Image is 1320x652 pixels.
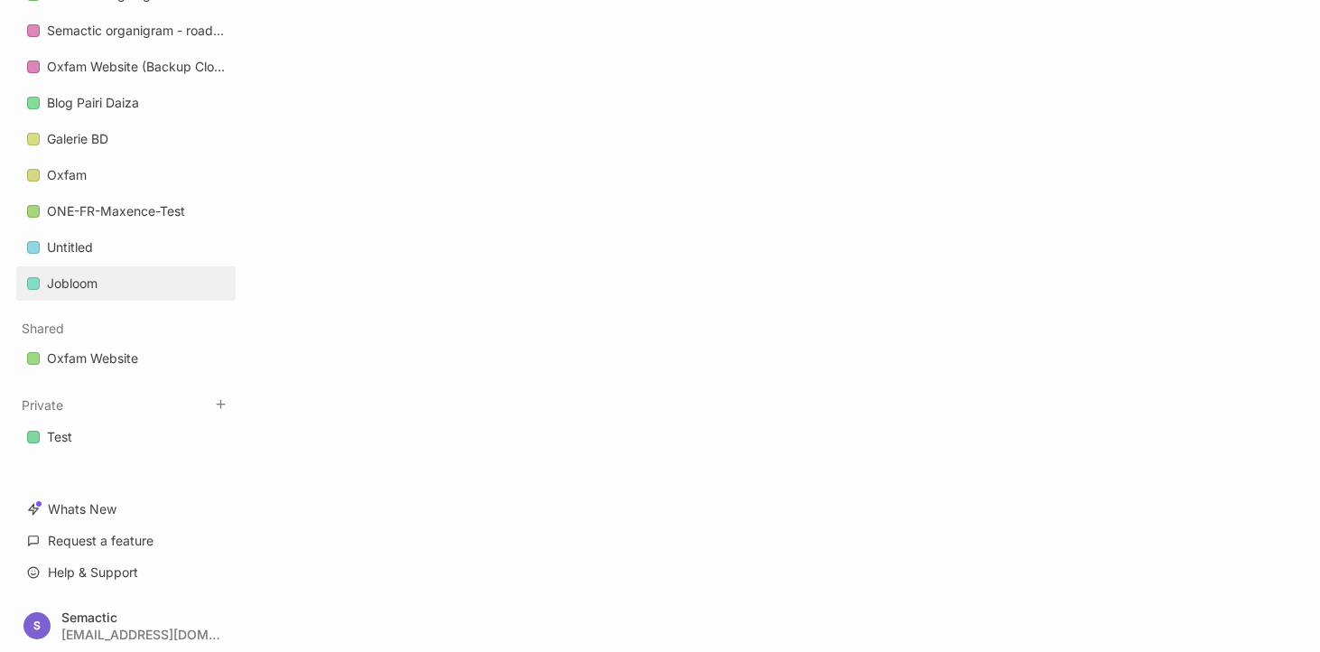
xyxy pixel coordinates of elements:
[47,56,225,78] div: Oxfam Website (Backup Clone - [DATE]))
[47,237,93,258] div: Untitled
[47,92,139,114] div: Blog Pairi Daiza
[16,555,236,590] a: Help & Support
[47,164,87,186] div: Oxfam
[47,128,108,150] div: Galerie BD
[16,414,236,461] div: Private
[16,341,236,376] a: Oxfam Website
[16,266,236,301] a: Jobloom
[16,420,236,454] a: Test
[23,612,51,639] div: S
[47,348,138,369] div: Oxfam Website
[22,321,64,336] button: Shared
[16,14,236,48] a: Semactic organigram - roadmap 2025
[16,86,236,120] a: Blog Pairi Daiza
[16,194,236,229] div: ONE-FR-Maxence-Test
[16,14,236,49] div: Semactic organigram - roadmap 2025
[16,158,236,192] a: Oxfam
[16,122,236,156] a: Galerie BD
[16,50,236,84] a: Oxfam Website (Backup Clone - [DATE]))
[16,86,236,121] div: Blog Pairi Daiza
[47,200,185,222] div: ONE-FR-Maxence-Test
[61,628,220,641] div: [EMAIL_ADDRESS][DOMAIN_NAME]
[47,273,98,294] div: Jobloom
[16,336,236,383] div: Shared
[16,524,236,558] a: Request a feature
[16,122,236,157] div: Galerie BD
[47,426,72,448] div: Test
[16,420,236,455] div: Test
[16,194,236,228] a: ONE-FR-Maxence-Test
[22,397,63,413] button: Private
[16,492,236,526] a: Whats New
[16,230,236,265] a: Untitled
[61,610,220,624] div: Semactic
[47,20,225,42] div: Semactic organigram - roadmap 2025
[16,158,236,193] div: Oxfam
[16,50,236,85] div: Oxfam Website (Backup Clone - [DATE]))
[16,341,236,377] div: Oxfam Website
[16,230,236,265] div: Untitled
